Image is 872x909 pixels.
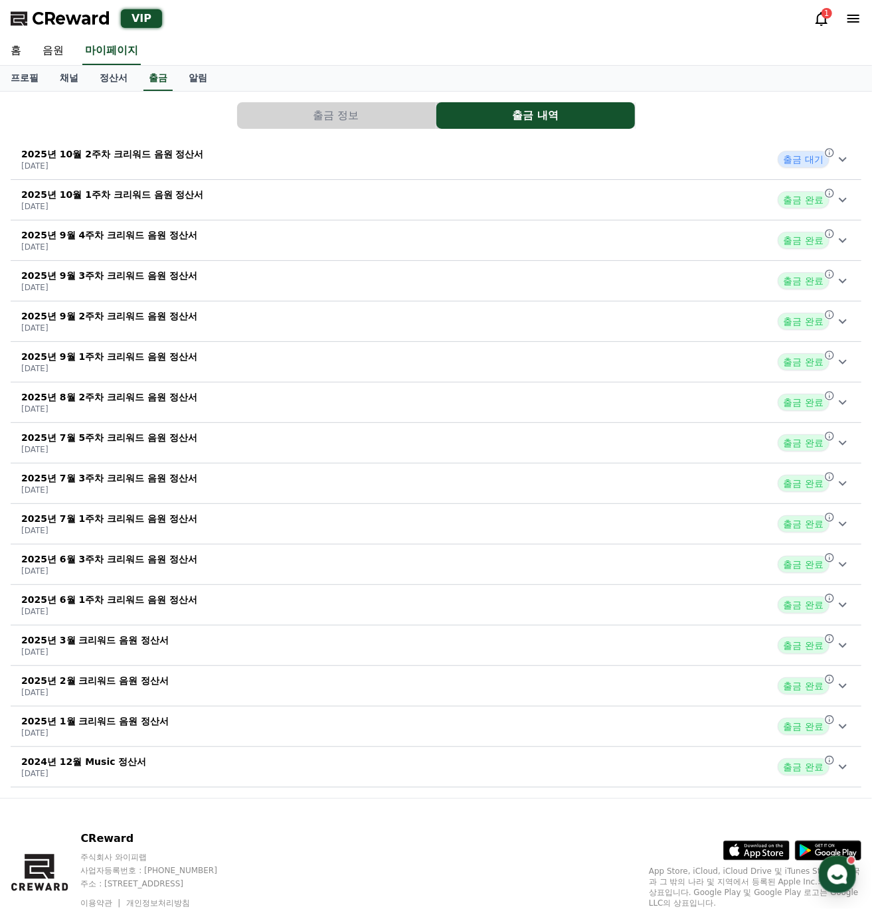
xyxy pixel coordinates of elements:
[11,261,861,301] button: 2025년 9월 3주차 크리워드 음원 정산서 [DATE] 출금 완료
[121,9,162,28] div: VIP
[171,421,255,454] a: 설정
[21,309,197,323] p: 2025년 9월 2주차 크리워드 음원 정산서
[11,463,861,504] button: 2025년 7월 3주차 크리워드 음원 정산서 [DATE] 출금 완료
[778,191,829,208] span: 출금 완료
[237,102,436,129] button: 출금 정보
[778,718,829,735] span: 출금 완료
[11,625,861,666] button: 2025년 3월 크리워드 음원 정산서 [DATE] 출금 완료
[778,394,829,411] span: 출금 완료
[21,633,169,647] p: 2025년 3월 크리워드 음원 정산서
[11,342,861,382] button: 2025년 9월 1주차 크리워드 음원 정산서 [DATE] 출금 완료
[21,728,169,738] p: [DATE]
[778,637,829,654] span: 출금 완료
[21,687,169,698] p: [DATE]
[21,323,197,333] p: [DATE]
[21,512,197,525] p: 2025년 7월 1주차 크리워드 음원 정산서
[11,423,861,463] button: 2025년 7월 5주차 크리워드 음원 정산서 [DATE] 출금 완료
[11,382,861,423] button: 2025년 8월 2주차 크리워드 음원 정산서 [DATE] 출금 완료
[21,552,197,566] p: 2025년 6월 3주차 크리워드 음원 정산서
[89,66,138,91] a: 정산서
[11,139,861,180] button: 2025년 10월 2주차 크리워드 음원 정산서 [DATE] 출금 대기
[80,898,122,908] a: 이용약관
[21,269,197,282] p: 2025년 9월 3주차 크리워드 음원 정산서
[778,677,829,695] span: 출금 완료
[21,755,146,768] p: 2024년 12월 Music 정산서
[178,66,218,91] a: 알림
[11,301,861,342] button: 2025년 9월 2주차 크리워드 음원 정산서 [DATE] 출금 완료
[21,444,197,455] p: [DATE]
[21,471,197,485] p: 2025년 7월 3주차 크리워드 음원 정산서
[42,441,50,452] span: 홈
[822,8,832,19] div: 1
[88,421,171,454] a: 대화
[80,852,242,863] p: 주식회사 와이피랩
[21,674,169,687] p: 2025년 2월 크리워드 음원 정산서
[21,714,169,728] p: 2025년 1월 크리워드 음원 정산서
[32,8,110,29] span: CReward
[21,593,197,606] p: 2025년 6월 1주차 크리워드 음원 정산서
[80,878,242,889] p: 주소 : [STREET_ADDRESS]
[11,544,861,585] button: 2025년 6월 3주차 크리워드 음원 정산서 [DATE] 출금 완료
[21,566,197,576] p: [DATE]
[21,282,197,293] p: [DATE]
[649,866,861,908] p: App Store, iCloud, iCloud Drive 및 iTunes Store는 미국과 그 밖의 나라 및 지역에서 등록된 Apple Inc.의 서비스 상표입니다. Goo...
[82,37,141,65] a: 마이페이지
[11,504,861,544] button: 2025년 7월 1주차 크리워드 음원 정산서 [DATE] 출금 완료
[11,706,861,747] button: 2025년 1월 크리워드 음원 정산서 [DATE] 출금 완료
[21,431,197,444] p: 2025년 7월 5주차 크리워드 음원 정산서
[814,11,829,27] a: 1
[21,606,197,617] p: [DATE]
[49,66,89,91] a: 채널
[21,404,197,414] p: [DATE]
[778,353,829,371] span: 출금 완료
[778,758,829,776] span: 출금 완료
[21,201,204,212] p: [DATE]
[21,363,197,374] p: [DATE]
[80,865,242,876] p: 사업자등록번호 : [PHONE_NUMBER]
[778,151,829,168] span: 출금 대기
[80,831,242,847] p: CReward
[778,596,829,614] span: 출금 완료
[21,350,197,363] p: 2025년 9월 1주차 크리워드 음원 정산서
[778,272,829,289] span: 출금 완료
[436,102,635,129] button: 출금 내역
[21,147,204,161] p: 2025년 10월 2주차 크리워드 음원 정산서
[21,161,204,171] p: [DATE]
[21,525,197,536] p: [DATE]
[126,898,190,908] a: 개인정보처리방침
[21,228,197,242] p: 2025년 9월 4주차 크리워드 음원 정산서
[21,768,146,779] p: [DATE]
[11,585,861,625] button: 2025년 6월 1주차 크리워드 음원 정산서 [DATE] 출금 완료
[21,390,197,404] p: 2025년 8월 2주차 크리워드 음원 정산서
[4,421,88,454] a: 홈
[778,556,829,573] span: 출금 완료
[778,232,829,249] span: 출금 완료
[122,442,137,452] span: 대화
[21,242,197,252] p: [DATE]
[205,441,221,452] span: 설정
[778,475,829,492] span: 출금 완료
[778,515,829,533] span: 출금 완료
[778,313,829,330] span: 출금 완료
[11,180,861,220] button: 2025년 10월 1주차 크리워드 음원 정산서 [DATE] 출금 완료
[11,220,861,261] button: 2025년 9월 4주차 크리워드 음원 정산서 [DATE] 출금 완료
[11,747,861,787] button: 2024년 12월 Music 정산서 [DATE] 출금 완료
[21,647,169,657] p: [DATE]
[143,66,173,91] a: 출금
[11,8,110,29] a: CReward
[21,485,197,495] p: [DATE]
[32,37,74,65] a: 음원
[21,188,204,201] p: 2025년 10월 1주차 크리워드 음원 정산서
[778,434,829,452] span: 출금 완료
[11,666,861,706] button: 2025년 2월 크리워드 음원 정산서 [DATE] 출금 완료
